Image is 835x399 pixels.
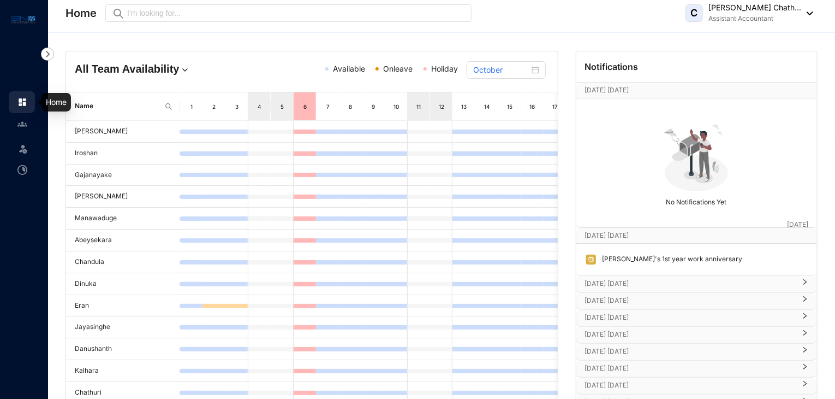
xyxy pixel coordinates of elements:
[66,143,180,165] td: Iroshan
[576,327,817,343] div: [DATE] [DATE]
[66,338,180,360] td: Danushanth
[585,363,795,374] p: [DATE] [DATE]
[585,278,795,289] p: [DATE] [DATE]
[482,101,491,112] div: 14
[576,228,817,243] div: [DATE] [DATE][DATE]
[301,101,309,112] div: 6
[708,2,801,13] p: [PERSON_NAME] Chath...
[802,351,808,353] span: right
[232,101,241,112] div: 3
[41,48,54,61] img: nav-icon-right.af6afadce00d159da59955279c43614e.svg
[392,101,401,112] div: 10
[551,101,559,112] div: 17
[210,101,218,112] div: 2
[708,13,801,24] p: Assistant Accountant
[691,8,698,18] span: C
[75,101,160,112] span: Name
[383,64,413,73] span: Onleave
[460,101,469,112] div: 13
[576,83,817,98] div: [DATE] [DATE][DATE]
[255,101,264,112] div: 4
[17,97,27,107] img: home.c6720e0a13eba0172344.svg
[66,230,180,251] td: Abeysekara
[66,186,180,208] td: [PERSON_NAME]
[369,101,378,112] div: 9
[802,317,808,319] span: right
[585,295,795,306] p: [DATE] [DATE]
[431,64,458,73] span: Holiday
[9,113,35,135] li: Contacts
[66,251,180,273] td: Chandula
[585,346,795,357] p: [DATE] [DATE]
[585,380,795,391] p: [DATE] [DATE]
[324,101,332,112] div: 7
[164,102,173,111] img: search.8ce656024d3affaeffe32e5b30621cb7.svg
[585,230,787,241] p: [DATE] [DATE]
[802,283,808,285] span: right
[66,208,180,230] td: Manawaduge
[576,361,817,377] div: [DATE] [DATE]
[66,295,180,317] td: Eran
[127,7,465,19] input: I’m looking for...
[17,143,28,154] img: leave-unselected.2934df6273408c3f84d9.svg
[580,193,814,208] p: No Notifications Yet
[66,360,180,382] td: Kalhara
[576,276,817,292] div: [DATE] [DATE]
[585,254,597,266] img: anniversary.d4fa1ee0abd6497b2d89d817e415bd57.svg
[585,312,795,323] p: [DATE] [DATE]
[66,316,180,338] td: Jayasinghe
[505,101,514,112] div: 15
[17,165,27,175] img: time-attendance-unselected.8aad090b53826881fffb.svg
[585,85,787,96] p: [DATE] [DATE]
[437,101,446,112] div: 12
[585,329,795,340] p: [DATE] [DATE]
[787,219,808,230] p: [DATE]
[17,119,27,129] img: people-unselected.118708e94b43a90eceab.svg
[75,61,232,77] h4: All Team Availability
[65,5,97,21] p: Home
[278,101,287,112] div: 5
[346,101,355,112] div: 8
[414,101,423,112] div: 11
[11,13,35,26] img: logo
[576,344,817,360] div: [DATE] [DATE]
[66,273,180,295] td: Dinuka
[576,310,817,326] div: [DATE] [DATE]
[180,64,190,75] img: dropdown.780994ddfa97fca24b89f58b1de131fa.svg
[801,11,813,15] img: dropdown-black.8e83cc76930a90b1a4fdb6d089b7bf3a.svg
[802,300,808,302] span: right
[659,118,734,193] img: no-notification-yet.99f61bb71409b19b567a5111f7a484a1.svg
[576,293,817,309] div: [DATE] [DATE]
[66,121,180,143] td: [PERSON_NAME]
[528,101,537,112] div: 16
[333,64,365,73] span: Available
[597,254,743,266] p: [PERSON_NAME]'s 1st year work anniversary
[187,101,196,112] div: 1
[473,64,529,76] input: Select month
[576,378,817,394] div: [DATE] [DATE]
[802,385,808,387] span: right
[802,368,808,370] span: right
[9,91,35,113] li: Home
[585,60,639,73] p: Notifications
[802,334,808,336] span: right
[66,165,180,186] td: Gajanayake
[9,159,35,181] li: Time Attendance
